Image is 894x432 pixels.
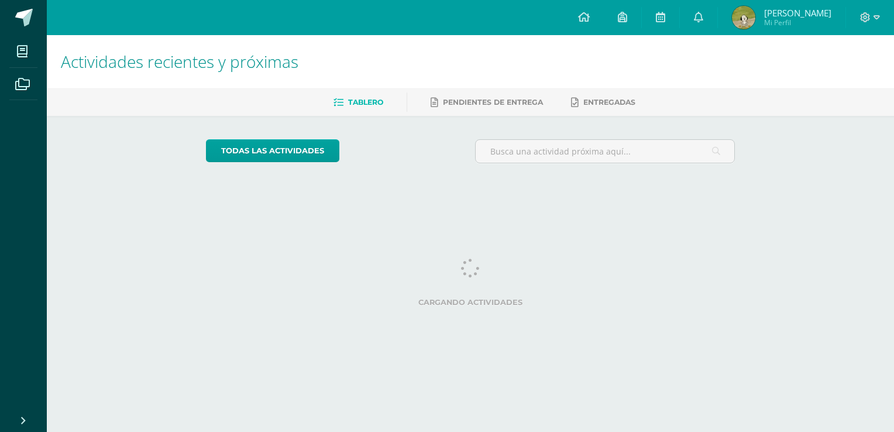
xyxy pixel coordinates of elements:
span: Entregadas [583,98,635,107]
span: Mi Perfil [764,18,831,28]
input: Busca una actividad próxima aquí... [476,140,735,163]
a: Entregadas [571,93,635,112]
label: Cargando actividades [206,298,735,307]
span: Pendientes de entrega [443,98,543,107]
a: todas las Actividades [206,139,339,162]
a: Tablero [333,93,383,112]
span: Tablero [348,98,383,107]
span: [PERSON_NAME] [764,7,831,19]
span: Actividades recientes y próximas [61,50,298,73]
img: 68ea30dafacf2a2c41704189e124b128.png [732,6,755,29]
a: Pendientes de entrega [431,93,543,112]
